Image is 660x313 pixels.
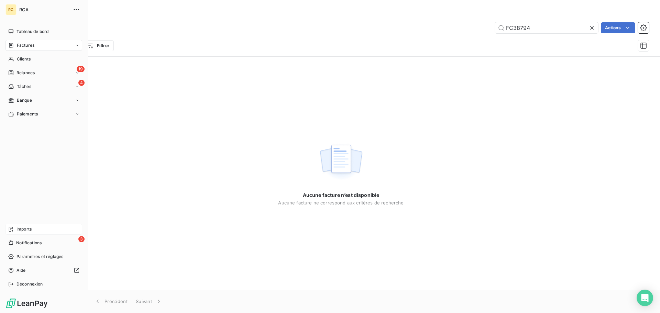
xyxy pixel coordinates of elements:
[16,70,35,76] span: Relances
[16,29,48,35] span: Tableau de bord
[16,226,32,232] span: Imports
[5,4,16,15] div: RC
[17,83,31,90] span: Tâches
[319,141,363,183] img: empty state
[17,97,32,103] span: Banque
[77,66,85,72] span: 19
[19,7,69,12] span: RCA
[278,200,404,205] span: Aucune facture ne correspond aux critères de recherche
[16,267,26,273] span: Aide
[16,254,63,260] span: Paramètres et réglages
[90,294,132,309] button: Précédent
[495,22,598,33] input: Rechercher
[17,56,31,62] span: Clients
[78,80,85,86] span: 4
[16,281,43,287] span: Déconnexion
[78,236,85,242] span: 3
[5,298,48,309] img: Logo LeanPay
[637,290,653,306] div: Open Intercom Messenger
[17,42,34,48] span: Factures
[17,111,38,117] span: Paiements
[5,265,82,276] a: Aide
[16,240,42,246] span: Notifications
[601,22,635,33] button: Actions
[132,294,166,309] button: Suivant
[82,40,114,51] button: Filtrer
[303,192,379,199] span: Aucune facture n’est disponible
